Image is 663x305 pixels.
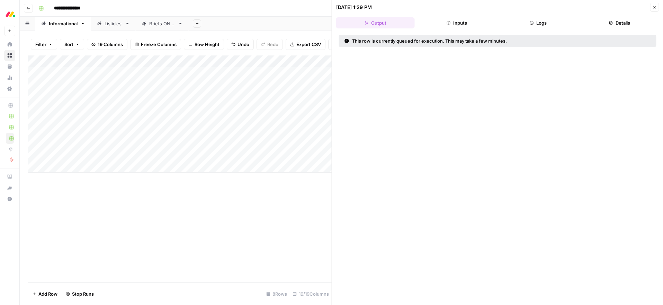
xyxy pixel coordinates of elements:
[290,288,332,299] div: 16/19 Columns
[4,6,15,23] button: Workspace: Monday.com
[72,290,94,297] span: Stop Runs
[286,39,325,50] button: Export CSV
[35,41,46,48] span: Filter
[38,290,57,297] span: Add Row
[64,41,73,48] span: Sort
[238,41,249,48] span: Undo
[130,39,181,50] button: Freeze Columns
[344,37,579,44] div: This row is currently queued for execution. This may take a few minutes.
[4,83,15,94] a: Settings
[296,41,321,48] span: Export CSV
[4,61,15,72] a: Your Data
[49,20,78,27] div: Informational
[105,20,122,27] div: Listicles
[141,41,177,48] span: Freeze Columns
[87,39,127,50] button: 19 Columns
[4,171,15,182] a: AirOps Academy
[4,72,15,83] a: Usage
[136,17,189,31] a: Briefs ONLY
[4,193,15,204] button: Help + Support
[418,17,496,28] button: Inputs
[62,288,98,299] button: Stop Runs
[267,41,278,48] span: Redo
[257,39,283,50] button: Redo
[60,39,84,50] button: Sort
[5,183,15,193] div: What's new?
[149,20,175,27] div: Briefs ONLY
[499,17,577,28] button: Logs
[580,17,659,28] button: Details
[263,288,290,299] div: 8 Rows
[98,41,123,48] span: 19 Columns
[91,17,136,31] a: Listicles
[4,182,15,193] button: What's new?
[195,41,219,48] span: Row Height
[4,39,15,50] a: Home
[4,50,15,61] a: Browse
[336,4,372,11] div: [DATE] 1:29 PM
[227,39,254,50] button: Undo
[31,39,57,50] button: Filter
[4,8,17,20] img: Monday.com Logo
[336,17,415,28] button: Output
[35,17,91,31] a: Informational
[28,288,62,299] button: Add Row
[184,39,224,50] button: Row Height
